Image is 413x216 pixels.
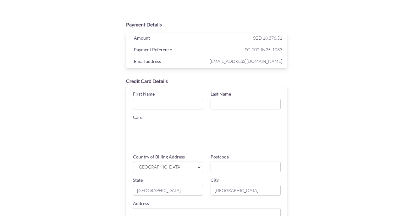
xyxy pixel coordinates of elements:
[211,91,231,97] label: Last Name
[137,164,193,170] span: [GEOGRAPHIC_DATA]
[212,140,283,151] iframe: Secure card security code input frame
[211,177,219,183] label: City
[133,140,204,151] iframe: Secure card expiration date input frame
[208,46,282,53] span: SG-002-IN25-1033
[133,114,143,120] label: Card
[208,57,282,65] span: [EMAIL_ADDRESS][DOMAIN_NAME]
[126,78,287,85] div: Credit Card Details
[133,122,282,133] iframe: Secure card number input frame
[253,35,282,41] span: SGD 18,376.51
[129,34,208,43] div: Amount
[129,57,208,67] div: Email address
[126,21,287,28] div: Payment Details
[133,177,143,183] label: State
[133,91,155,97] label: First Name
[133,162,203,172] a: [GEOGRAPHIC_DATA]
[133,200,149,207] label: Address
[129,46,208,55] div: Payment Reference
[211,154,229,160] label: Postcode
[133,154,185,160] label: Country of Billing Address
